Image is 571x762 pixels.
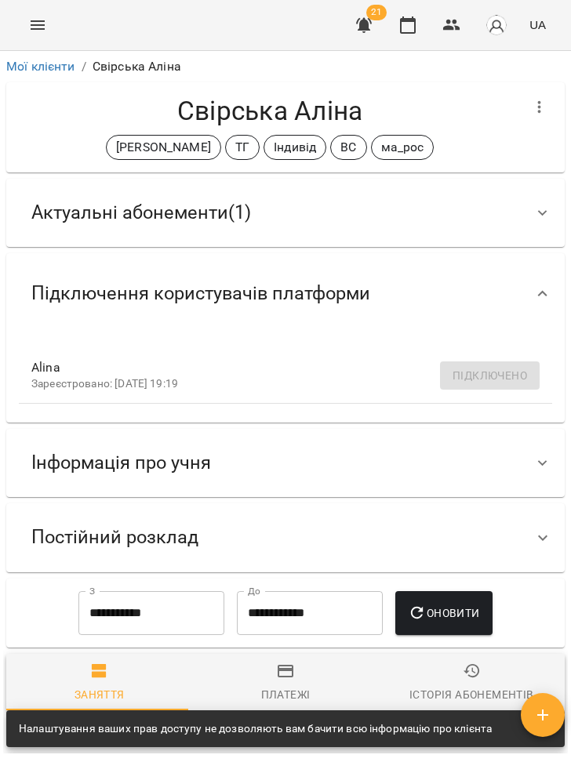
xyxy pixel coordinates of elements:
span: Підключення користувачів платформи [31,281,370,306]
p: [PERSON_NAME] [116,138,211,157]
h4: Свірська Аліна [19,95,521,127]
div: Історія абонементів [409,685,533,704]
a: Мої клієнти [6,59,75,74]
img: avatar_s.png [486,14,507,36]
div: ма_рос [371,135,435,160]
div: Індивід [264,135,326,160]
button: Оновити [395,591,492,635]
div: ТГ [225,135,260,160]
nav: breadcrumb [6,57,565,76]
span: Інформація про учня [31,451,211,475]
div: Постійний розклад [6,503,565,571]
div: [PERSON_NAME] [106,135,221,160]
span: 21 [366,5,387,20]
span: Актуальні абонементи ( 1 ) [31,201,251,225]
li: / [82,57,86,76]
p: ВС [340,138,356,157]
div: ВС [330,135,366,160]
div: Інформація про учня [6,429,565,497]
button: UA [523,10,552,39]
span: Оновити [408,604,479,622]
p: Індивід [274,138,316,157]
p: Свірська Аліна [93,57,181,76]
p: Зареєстровано: [DATE] 19:19 [31,376,515,392]
div: Платежі [261,685,311,704]
div: Заняття [75,685,125,704]
div: Актуальні абонементи(1) [6,179,565,247]
span: UA [529,16,546,33]
button: Menu [19,6,56,44]
p: ма_рос [381,138,424,157]
div: Підключення користувачів платформи [6,253,565,334]
div: Налаштування ваших прав доступу не дозволяють вам бачити всю інформацію про клієнта [19,715,492,743]
span: Alina [31,358,515,377]
p: ТГ [235,138,249,157]
span: Постійний розклад [31,525,198,550]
